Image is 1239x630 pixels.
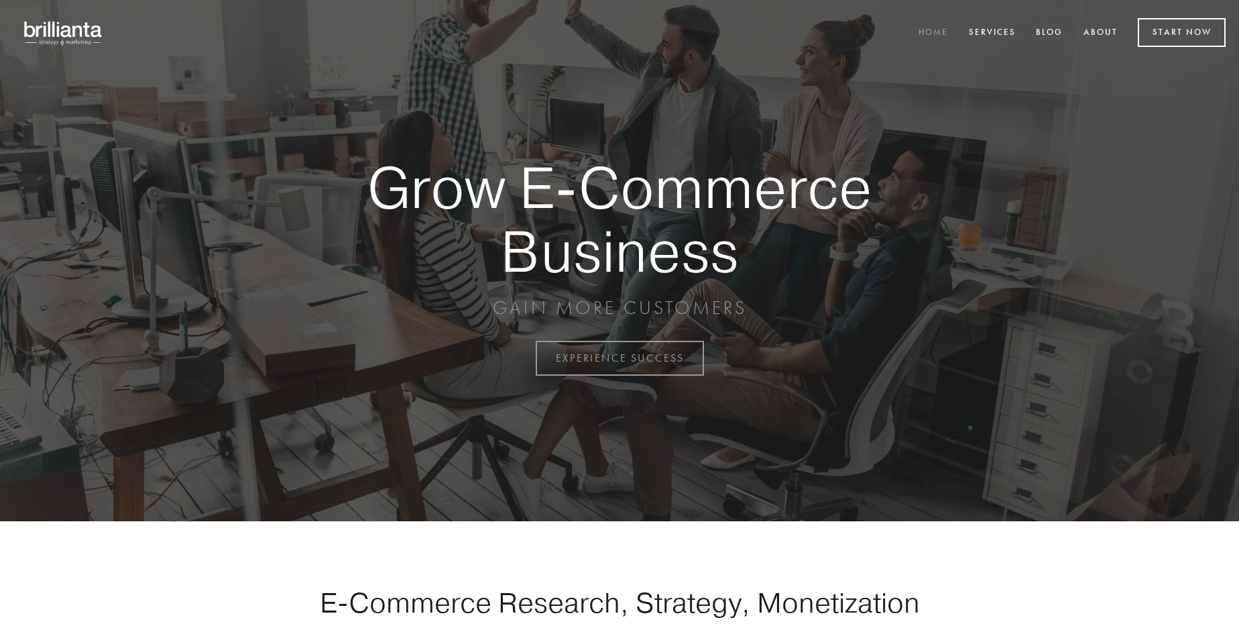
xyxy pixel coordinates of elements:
a: About [1075,22,1126,44]
a: Services [960,22,1024,44]
a: Blog [1027,22,1071,44]
a: Home [910,22,957,44]
a: EXPERIENCE SUCCESS [536,341,704,376]
h1: E-Commerce Research, Strategy, Monetization [278,586,961,619]
strong: Grow E-Commerce Business [320,156,919,282]
a: Start Now [1138,18,1226,47]
p: GAIN MORE CUSTOMERS [320,296,919,320]
img: brillianta - research, strategy, marketing [13,13,114,52]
